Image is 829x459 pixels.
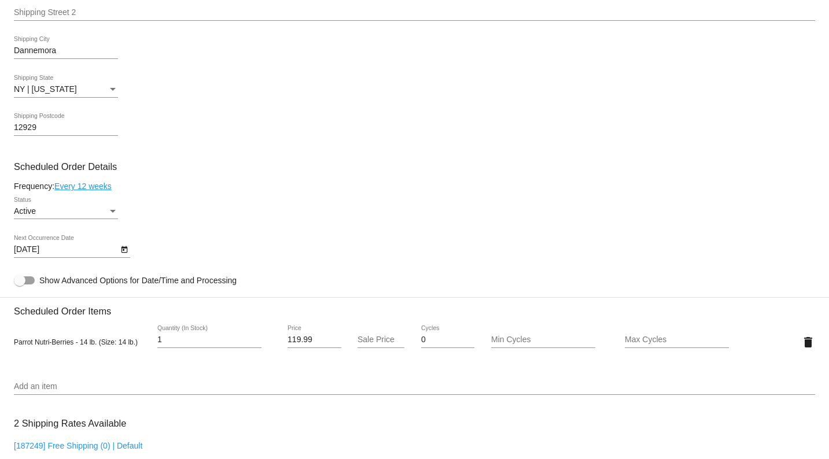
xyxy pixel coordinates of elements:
[157,335,261,345] input: Quantity (In Stock)
[14,338,138,346] span: Parrot Nutri-Berries - 14 lb. (Size: 14 lb.)
[14,182,815,191] div: Frequency:
[14,441,142,450] a: [187249] Free Shipping (0) | Default
[14,123,118,132] input: Shipping Postcode
[14,84,77,94] span: NY | [US_STATE]
[39,275,237,286] span: Show Advanced Options for Date/Time and Processing
[118,243,130,255] button: Open calendar
[14,206,36,216] span: Active
[14,46,118,55] input: Shipping City
[288,335,341,345] input: Price
[625,335,729,345] input: Max Cycles
[14,161,815,172] h3: Scheduled Order Details
[801,335,815,349] mat-icon: delete
[14,411,126,436] h3: 2 Shipping Rates Available
[14,382,815,391] input: Add an item
[421,335,475,345] input: Cycles
[14,245,118,254] input: Next Occurrence Date
[14,85,118,94] mat-select: Shipping State
[14,8,815,17] input: Shipping Street 2
[14,207,118,216] mat-select: Status
[491,335,595,345] input: Min Cycles
[54,182,112,191] a: Every 12 weeks
[358,335,404,345] input: Sale Price
[14,297,815,317] h3: Scheduled Order Items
